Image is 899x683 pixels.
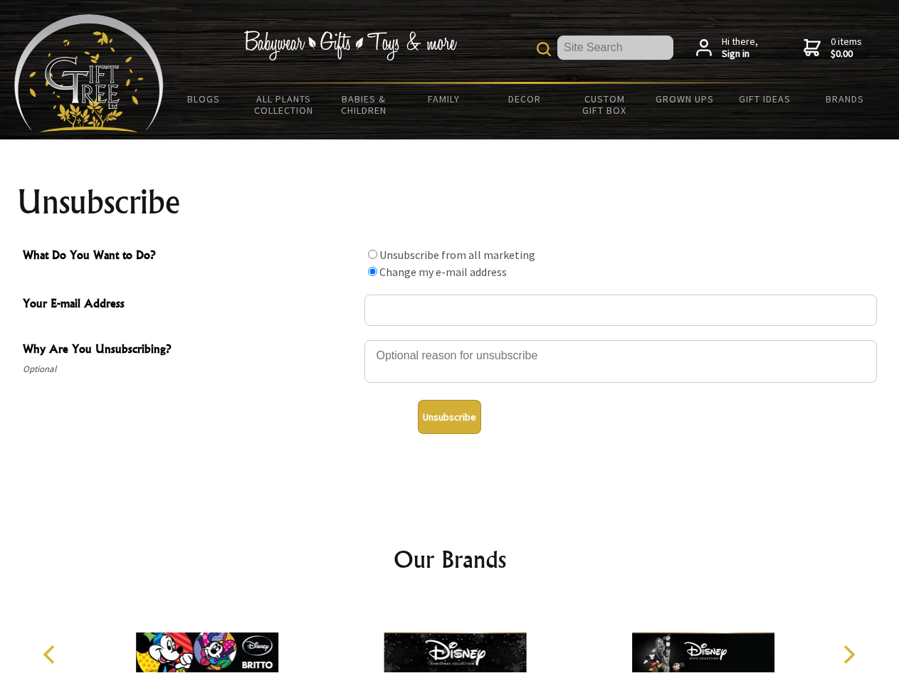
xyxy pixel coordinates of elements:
label: Unsubscribe from all marketing [379,248,535,262]
a: All Plants Collection [244,84,325,125]
span: Your E-mail Address [23,295,357,315]
img: product search [537,42,551,56]
a: Brands [805,84,885,114]
img: Babyware - Gifts - Toys and more... [14,14,164,132]
strong: $0.00 [831,48,862,60]
label: Change my e-mail address [379,265,507,279]
img: Babywear - Gifts - Toys & more [243,31,457,60]
strong: Sign in [722,48,758,60]
span: What Do You Want to Do? [23,246,357,267]
span: 0 items [831,35,862,60]
button: Next [833,639,864,670]
input: Site Search [557,36,673,60]
a: Grown Ups [644,84,725,114]
input: What Do You Want to Do? [368,267,377,276]
a: Hi there,Sign in [696,36,758,60]
span: Optional [23,361,357,378]
input: Your E-mail Address [364,295,877,326]
a: BLOGS [164,84,244,114]
a: Babies & Children [324,84,404,125]
h2: Our Brands [28,542,871,576]
span: Hi there, [722,36,758,60]
span: Why Are You Unsubscribing? [23,340,357,361]
a: Custom Gift Box [564,84,645,125]
a: 0 items$0.00 [804,36,862,60]
textarea: Why Are You Unsubscribing? [364,340,877,383]
a: Gift Ideas [725,84,805,114]
input: What Do You Want to Do? [368,250,377,259]
a: Decor [484,84,564,114]
button: Previous [36,639,67,670]
a: Family [404,84,485,114]
button: Unsubscribe [418,400,481,434]
h1: Unsubscribe [17,185,883,219]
